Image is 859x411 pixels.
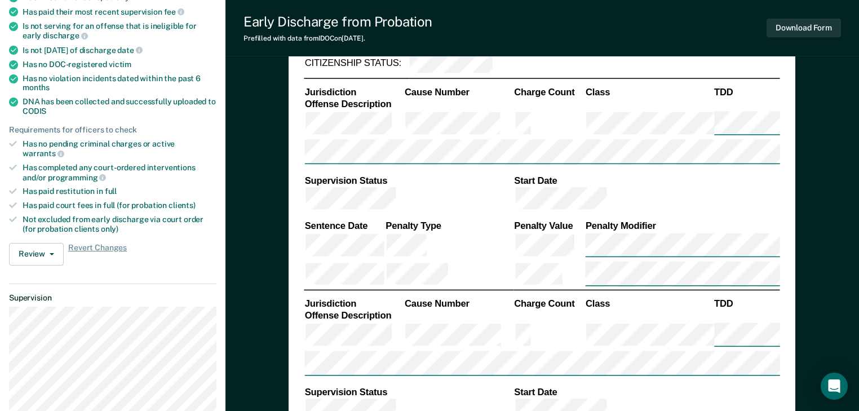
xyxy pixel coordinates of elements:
[23,215,216,234] div: Not excluded from early discharge via court order (for probation clients
[9,243,64,266] button: Review
[9,293,216,303] dt: Supervision
[23,7,216,17] div: Has paid their most recent supervision
[23,163,216,182] div: Has completed any court-ordered interventions and/or
[169,201,196,210] span: clients)
[23,187,216,196] div: Has paid restitution in
[513,386,780,399] th: Start Date
[23,60,216,69] div: Has no DOC-registered
[513,220,585,232] th: Penalty Value
[23,21,216,41] div: Is not serving for an offense that is ineligible for early
[714,297,780,310] th: TDD
[513,297,585,310] th: Charge Count
[767,19,841,37] button: Download Form
[304,50,409,76] td: CITIZENSHIP STATUS:
[23,74,216,93] div: Has no violation incidents dated within the past 6
[48,173,106,182] span: programming
[585,86,714,98] th: Class
[117,46,142,55] span: date
[23,107,46,116] span: CODIS
[304,310,404,322] th: Offense Description
[304,386,514,399] th: Supervision Status
[513,174,780,187] th: Start Date
[304,174,514,187] th: Supervision Status
[23,97,216,116] div: DNA has been collected and successfully uploaded to
[585,220,780,232] th: Penalty Modifier
[385,220,513,232] th: Penalty Type
[821,373,848,400] div: Open Intercom Messenger
[243,34,432,42] div: Prefilled with data from IDOC on [DATE] .
[304,297,404,310] th: Jurisdiction
[101,224,118,233] span: only)
[23,139,216,158] div: Has no pending criminal charges or active
[105,187,117,196] span: full
[304,220,386,232] th: Sentence Date
[9,125,216,135] div: Requirements for officers to check
[23,201,216,210] div: Has paid court fees in full (for probation
[164,7,184,16] span: fee
[43,31,88,40] span: discharge
[23,83,50,92] span: months
[714,86,780,98] th: TDD
[109,60,131,69] span: victim
[513,86,585,98] th: Charge Count
[68,243,127,266] span: Revert Changes
[404,86,513,98] th: Cause Number
[23,149,64,158] span: warrants
[304,86,404,98] th: Jurisdiction
[404,297,513,310] th: Cause Number
[585,297,714,310] th: Class
[304,98,404,111] th: Offense Description
[23,45,216,55] div: Is not [DATE] of discharge
[243,14,432,30] div: Early Discharge from Probation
